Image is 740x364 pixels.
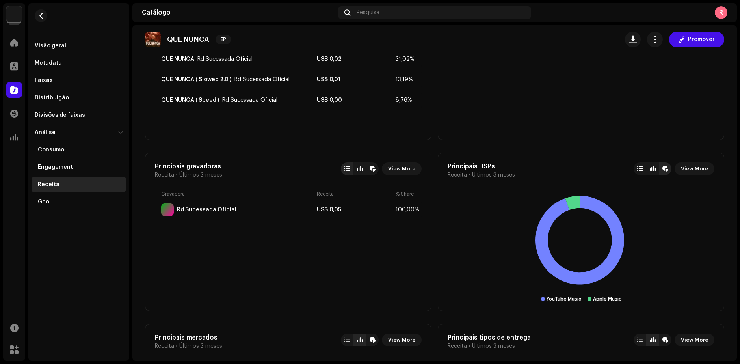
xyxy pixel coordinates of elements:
div: Visão geral [35,43,66,49]
div: US$ 0,05 [317,207,392,213]
span: Receita [448,172,467,178]
re-m-nav-item: Faixas [32,73,126,88]
button: Promover [669,32,724,47]
span: Receita [155,343,174,349]
p: QUE NUNCA [167,35,209,44]
div: YouTube Music [547,296,581,302]
div: Geo [38,199,49,205]
div: Catálogo [142,9,335,16]
div: Consumo [38,147,64,153]
re-m-nav-item: Geo [32,194,126,210]
div: QUE NUNCA [197,56,253,62]
re-m-nav-item: Distribuição [32,90,126,106]
div: Rd Sucessada Oficial [177,207,236,213]
div: Análise [35,129,56,136]
re-m-nav-item: Metadata [32,55,126,71]
span: Promover [688,32,715,47]
div: Receita [317,191,392,197]
div: Principais DSPs [448,162,515,170]
button: View More [675,162,714,175]
div: QUE NUNCA ( Speed ) [222,97,277,103]
span: Últimos 3 meses [472,343,515,349]
img: 71bf27a5-dd94-4d93-852c-61362381b7db [6,6,22,22]
span: Últimos 3 meses [179,172,222,178]
div: Principais tipos de entrega [448,334,531,342]
div: R [715,6,727,19]
div: QUE NUNCA [161,56,194,62]
div: Faixas [35,77,53,84]
re-m-nav-item: Receita [32,177,126,192]
span: Pesquisa [357,9,379,16]
div: Receita [38,181,59,188]
div: Divisões de faixas [35,112,85,118]
img: 85cd0a45-a63d-440a-bb1d-0f3796635515 [145,32,161,47]
div: US$ 0,00 [317,97,392,103]
div: Gravadora [161,191,314,197]
span: • [469,343,470,349]
div: 100,00% [396,207,415,213]
div: QUE NUNCA ( Slowed 2.0 ) [234,77,290,83]
div: Metadata [35,60,62,66]
re-m-nav-item: Divisões de faixas [32,107,126,123]
div: % Share [396,191,415,197]
span: EP [216,35,231,44]
re-m-nav-item: Engagement [32,159,126,175]
re-m-nav-item: Consumo [32,142,126,158]
span: View More [681,332,708,348]
div: US$ 0,02 [317,56,392,62]
re-m-nav-dropdown: Análise [32,125,126,210]
span: View More [388,161,415,177]
span: View More [681,161,708,177]
button: View More [675,334,714,346]
div: Principais gravadoras [155,162,222,170]
div: Engagement [38,164,73,170]
button: View More [382,162,422,175]
span: Últimos 3 meses [179,343,222,349]
div: US$ 0,01 [317,77,392,83]
span: View More [388,332,415,348]
span: Receita [448,343,467,349]
div: Apple Music [593,296,621,302]
span: • [469,172,470,178]
div: 8,76% [396,97,415,103]
div: 31,02% [396,56,415,62]
span: • [176,343,178,349]
div: Principais mercados [155,334,222,342]
div: QUE NUNCA ( Slowed 2.0 ) [161,77,231,83]
span: Receita [155,172,174,178]
span: • [176,172,178,178]
button: View More [382,334,422,346]
re-m-nav-item: Visão geral [32,38,126,54]
div: QUE NUNCA ( Speed ) [161,97,219,103]
div: 13,19% [396,77,415,83]
div: Distribuição [35,95,69,101]
span: Últimos 3 meses [472,172,515,178]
